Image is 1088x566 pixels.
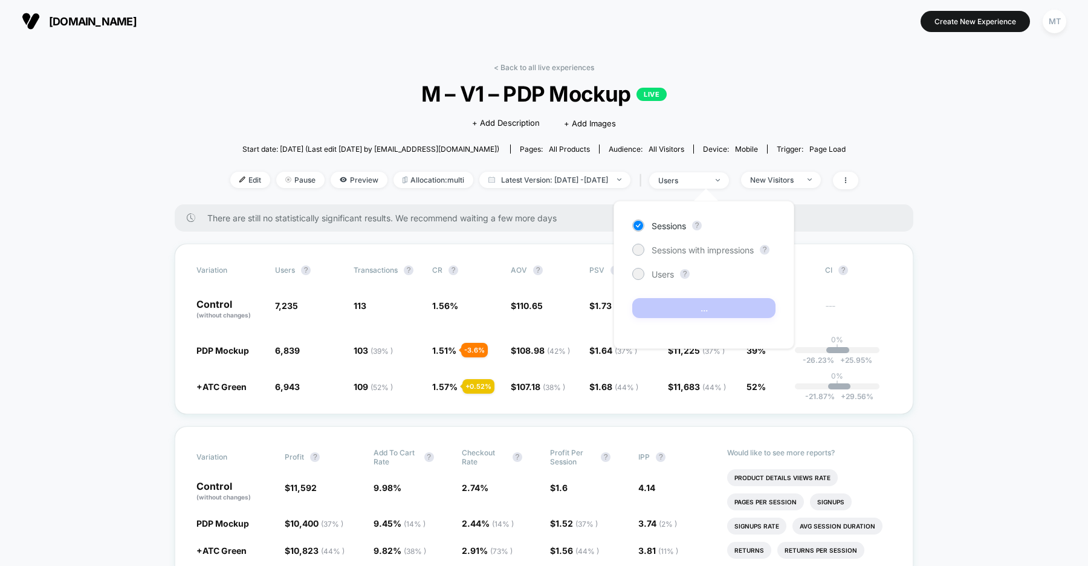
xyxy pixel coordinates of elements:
[404,547,426,556] span: ( 38 % )
[354,382,393,392] span: 109
[403,177,407,183] img: rebalance
[276,172,325,188] span: Pause
[838,265,848,275] button: ?
[555,483,568,493] span: 1.6
[659,519,677,529] span: ( 2 % )
[656,452,665,462] button: ?
[564,119,616,128] span: + Add Images
[285,545,345,556] span: $
[196,265,263,275] span: Variation
[834,356,872,365] span: 25.95 %
[290,483,317,493] span: 11,592
[196,382,247,392] span: +ATC Green
[673,382,726,392] span: 11,683
[702,383,726,392] span: ( 44 % )
[595,345,637,356] span: 1.64
[555,545,599,556] span: 1.56
[354,265,398,275] span: Transactions
[239,177,245,183] img: edit
[462,379,494,394] div: + 0.52 %
[543,383,565,392] span: ( 38 % )
[840,356,845,365] span: +
[261,81,826,106] span: M – V1 – PDP Mockup
[196,448,263,466] span: Variation
[230,172,270,188] span: Edit
[432,382,458,392] span: 1.57 %
[649,145,684,154] span: All Visitors
[472,117,540,129] span: + Add Description
[285,177,291,183] img: end
[638,452,650,461] span: IPP
[374,518,426,529] span: 9.45 %
[575,547,599,556] span: ( 44 % )
[632,298,776,318] button: ...
[693,145,767,154] span: Device:
[803,356,834,365] span: -26.23 %
[432,265,442,275] span: CR
[494,63,594,72] a: < Back to all live experiences
[290,545,345,556] span: 10,823
[810,493,852,510] li: Signups
[636,88,667,101] p: LIVE
[777,145,846,154] div: Trigger:
[520,145,590,154] div: Pages:
[196,518,249,529] span: PDP Mockup
[727,518,786,535] li: Signups Rate
[609,145,684,154] div: Audience:
[668,382,726,392] span: $
[555,518,598,529] span: 1.52
[550,483,568,493] span: $
[1039,9,1070,34] button: MT
[533,265,543,275] button: ?
[196,481,273,502] p: Control
[513,452,522,462] button: ?
[196,311,251,319] span: (without changes)
[595,382,638,392] span: 1.68
[589,265,604,275] span: PSV
[492,519,514,529] span: ( 14 % )
[636,172,649,189] span: |
[652,269,674,279] span: Users
[275,265,295,275] span: users
[22,12,40,30] img: Visually logo
[424,452,434,462] button: ?
[462,483,488,493] span: 2.74 %
[575,519,598,529] span: ( 37 % )
[615,383,638,392] span: ( 44 % )
[354,301,366,311] span: 113
[652,221,686,231] span: Sessions
[595,301,612,311] span: 1.73
[371,346,393,356] span: ( 39 % )
[511,345,570,356] span: $
[516,382,565,392] span: 107.18
[511,265,527,275] span: AOV
[275,345,300,356] span: 6,839
[658,176,707,185] div: users
[746,382,766,392] span: 52%
[638,518,677,529] span: 3.74
[18,11,140,31] button: [DOMAIN_NAME]
[547,346,570,356] span: ( 42 % )
[490,547,513,556] span: ( 73 % )
[836,380,838,389] p: |
[448,265,458,275] button: ?
[750,175,798,184] div: New Visitors
[831,371,843,380] p: 0%
[589,301,612,311] span: $
[275,301,298,311] span: 7,235
[727,493,804,510] li: Pages Per Session
[321,547,345,556] span: ( 44 % )
[196,299,263,320] p: Control
[836,344,838,353] p: |
[735,145,758,154] span: mobile
[432,301,458,311] span: 1.56 %
[831,335,843,344] p: 0%
[549,145,590,154] span: all products
[374,483,401,493] span: 9.98 %
[462,545,513,556] span: 2.91 %
[805,392,835,401] span: -21.87 %
[809,145,846,154] span: Page Load
[692,221,702,230] button: ?
[808,178,812,181] img: end
[371,383,393,392] span: ( 52 % )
